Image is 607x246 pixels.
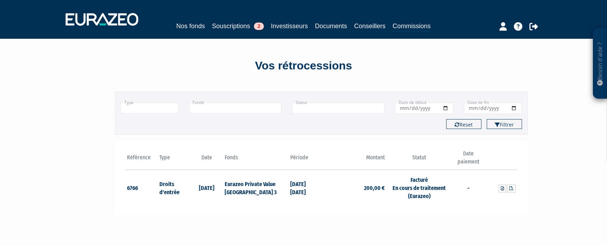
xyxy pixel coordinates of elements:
[452,150,485,170] th: Date paiement
[321,170,387,205] td: 200,00 €
[446,119,481,129] button: Reset
[103,58,505,74] div: Vos rétrocessions
[125,150,158,170] th: Référence
[254,23,264,30] span: 2
[271,21,308,31] a: Investisseurs
[158,150,190,170] th: Type
[387,170,452,205] td: Facturé En cours de traitement (Eurazeo)
[354,21,386,31] a: Conseillers
[452,170,485,205] td: -
[176,21,205,31] a: Nos fonds
[66,13,138,26] img: 1732889491-logotype_eurazeo_blanc_rvb.png
[223,150,288,170] th: Fonds
[289,170,321,205] td: [DATE] [DATE]
[190,170,223,205] td: [DATE]
[212,21,264,31] a: Souscriptions2
[223,170,288,205] td: Eurazeo Private Value [GEOGRAPHIC_DATA] 3
[321,150,387,170] th: Montant
[596,32,604,96] p: Besoin d'aide ?
[487,119,522,129] button: Filtrer
[387,150,452,170] th: Statut
[158,170,190,205] td: Droits d'entrée
[289,150,321,170] th: Période
[125,170,158,205] td: 6766
[190,150,223,170] th: Date
[393,21,431,32] a: Commissions
[315,21,347,31] a: Documents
